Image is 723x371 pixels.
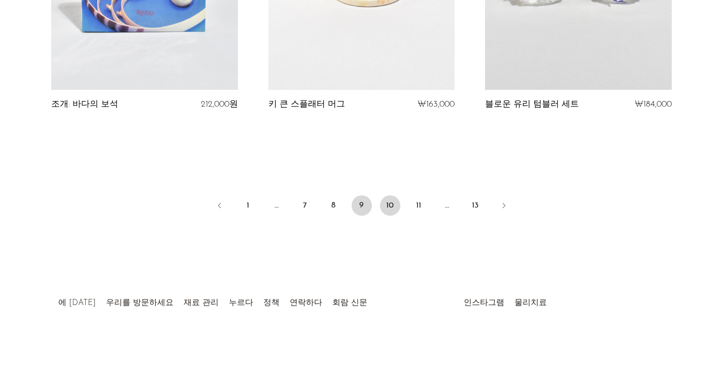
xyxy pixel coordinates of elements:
[303,201,307,210] font: 7
[416,201,421,210] font: 11
[494,195,514,218] a: 다음
[472,201,478,210] font: 13
[459,291,552,310] ul: 소셜 미디어
[184,299,219,307] a: 재료 관리
[238,195,258,216] a: 1
[51,100,118,109] a: 조개: 바다의 보석
[58,299,96,307] a: 에 [DATE]
[514,299,547,307] a: 물리치료
[408,195,429,216] a: 11
[201,100,238,109] font: 212,000원
[331,201,335,210] font: 8
[418,100,455,109] font: ₩163,000
[210,195,230,218] a: 이전의
[229,299,253,307] a: 누르다
[635,100,672,109] font: ₩184,000
[386,201,394,210] font: 10
[268,100,345,109] a: 키 큰 스플래터 머그
[359,201,364,210] font: 9
[465,195,486,216] a: 13
[106,299,174,307] a: 우리를 방문하세요
[247,201,249,210] font: 1
[323,195,343,216] a: 8
[380,195,400,216] a: 10
[445,201,449,210] font: …
[274,201,279,210] font: …
[53,291,372,310] ul: 빠른 링크
[464,299,504,307] a: 인스타그램
[263,299,280,307] a: 정책
[485,100,579,109] a: 블로운 유리 텀블러 세트
[295,195,315,216] a: 7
